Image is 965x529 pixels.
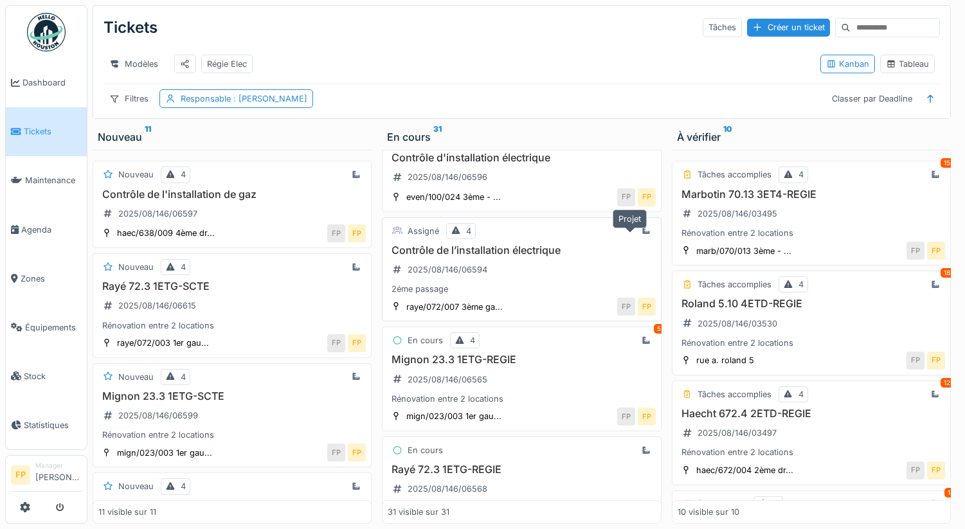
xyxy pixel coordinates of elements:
div: Nouveau [98,129,366,145]
div: À approuver [698,498,746,510]
div: 15 [941,158,953,168]
div: mign/023/003 1er gau... [406,410,501,422]
div: Assigné [408,225,439,237]
div: 2025/08/146/06596 [408,171,487,183]
sup: 31 [433,129,442,145]
span: Maintenance [25,174,82,186]
div: Rénovation entre 2 locations [98,319,366,332]
div: 2éme passage [388,283,655,295]
div: 2025/08/146/06599 [118,409,198,422]
h3: Mignon 23.3 1ETG-SCTE [98,390,366,402]
span: Équipements [25,321,82,334]
div: 2025/08/146/06565 [408,373,487,386]
div: 31 visible sur 31 [388,506,449,518]
div: FP [906,352,924,370]
div: FP [927,242,945,260]
div: mign/023/003 1er gau... [117,447,212,459]
div: Tableau [886,58,929,70]
div: FP [348,224,366,242]
div: 4 [181,261,186,273]
div: Filtres [104,89,154,108]
h3: Haecht 672.4 2ETD-REGIE [678,408,945,420]
div: 5 [654,324,664,334]
div: 1 [944,488,953,498]
h3: Rayé 72.3 1ETG-SCTE [98,280,366,292]
h3: Contrôle d'installation électrique [388,152,655,164]
div: 2025/08/146/06597 [118,208,197,220]
div: FP [327,334,345,352]
div: Kanban [826,58,869,70]
div: En cours [387,129,656,145]
div: FP [638,408,656,426]
div: Rénovation entre 2 locations [678,337,945,349]
li: FP [11,465,30,485]
div: Rénovation entre 2 locations [98,429,366,441]
h3: Contrôle de l’installation électrique [388,244,655,256]
div: Tâches accomplies [698,168,771,181]
div: 4 [798,168,804,181]
div: FP [617,188,635,206]
div: FP [638,298,656,316]
h3: Roland 5.10 4ETD-REGIE [678,298,945,310]
a: FP Manager[PERSON_NAME] [11,461,82,492]
div: Responsable [181,93,307,105]
div: 2025/08/146/03495 [698,208,777,220]
div: FP [327,224,345,242]
div: 4 [773,498,779,510]
span: Statistiques [24,419,82,431]
div: À vérifier [677,129,946,145]
div: En cours [408,334,443,346]
div: Nouveau [118,168,154,181]
sup: 11 [145,129,151,145]
div: Manager [35,461,82,471]
div: Rénovation entre 2 locations [678,446,945,458]
div: Modèles [104,55,164,73]
div: FP [638,188,656,206]
div: Régie Elec [207,58,247,70]
div: Rénovation entre 2 locations [678,227,945,239]
div: 4 [798,388,804,400]
div: 4 [181,168,186,181]
span: Stock [24,370,82,382]
div: Tickets [104,11,158,44]
div: 4 [466,225,471,237]
a: Tickets [6,107,87,156]
div: Nouveau [118,480,154,492]
div: FP [348,334,366,352]
div: raye/072/007 3ème ga... [406,301,503,313]
a: Équipements [6,303,87,352]
div: 4 [181,480,186,492]
h3: Rayé 72.3 1ETG-REGIE [388,463,655,476]
span: Dashboard [23,76,82,89]
span: Zones [21,273,82,285]
div: FP [348,444,366,462]
span: Agenda [21,224,82,236]
div: Projet [613,210,647,228]
a: Dashboard [6,58,87,107]
div: Créer un ticket [747,19,830,36]
div: Tâches [703,18,742,37]
div: 2025/08/146/03497 [698,427,777,439]
div: 12 [941,378,953,388]
a: Maintenance [6,156,87,205]
div: raye/072/003 1er gau... [117,337,209,349]
div: En cours [408,444,443,456]
div: Nouveau [118,371,154,383]
div: marb/070/013 3ème - ... [696,245,791,257]
div: 2025/08/146/06594 [408,264,487,276]
div: 4 [181,371,186,383]
div: rue a. roland 5 [696,354,754,366]
a: Stock [6,352,87,400]
div: haec/638/009 4ème dr... [117,227,215,239]
h3: Marbotin 70.13 3ET4-REGIE [678,188,945,201]
div: FP [327,444,345,462]
div: 2025/08/146/06615 [118,300,196,312]
div: FP [927,352,945,370]
div: 2025/08/146/03530 [698,318,777,330]
img: Badge_color-CXgf-gQk.svg [27,13,66,51]
div: 11 visible sur 11 [98,506,156,518]
div: haec/672/004 2ème dr... [696,464,793,476]
div: Rénovation entre 2 locations [388,393,655,405]
div: FP [927,462,945,480]
div: 4 [798,278,804,291]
